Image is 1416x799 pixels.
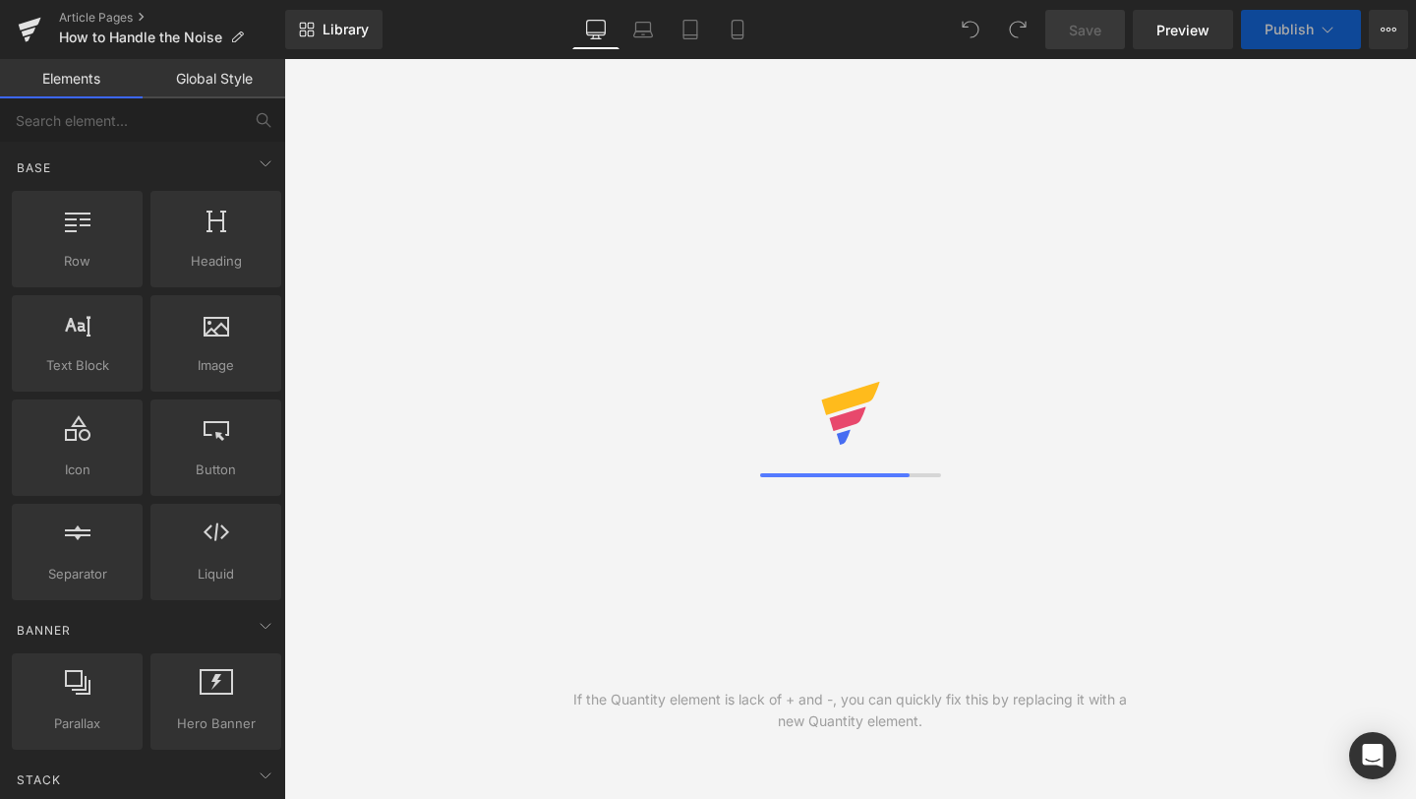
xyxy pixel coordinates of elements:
[18,713,137,734] span: Parallax
[951,10,990,49] button: Undo
[1349,732,1396,779] div: Open Intercom Messenger
[18,355,137,376] span: Text Block
[1069,20,1101,40] span: Save
[156,251,275,272] span: Heading
[667,10,714,49] a: Tablet
[156,713,275,734] span: Hero Banner
[285,10,383,49] a: New Library
[18,564,137,584] span: Separator
[143,59,285,98] a: Global Style
[15,158,53,177] span: Base
[156,460,275,480] span: Button
[323,21,369,38] span: Library
[15,770,63,789] span: Stack
[15,621,73,640] span: Banner
[1369,10,1408,49] button: More
[59,10,285,26] a: Article Pages
[567,689,1134,732] div: If the Quantity element is lack of + and -, you can quickly fix this by replacing it with a new Q...
[572,10,619,49] a: Desktop
[1133,10,1233,49] a: Preview
[1241,10,1361,49] button: Publish
[156,564,275,584] span: Liquid
[18,251,137,272] span: Row
[18,460,137,480] span: Icon
[714,10,761,49] a: Mobile
[1265,22,1314,37] span: Publish
[59,30,222,45] span: How to Handle the Noise
[998,10,1037,49] button: Redo
[619,10,667,49] a: Laptop
[156,355,275,376] span: Image
[1156,20,1209,40] span: Preview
